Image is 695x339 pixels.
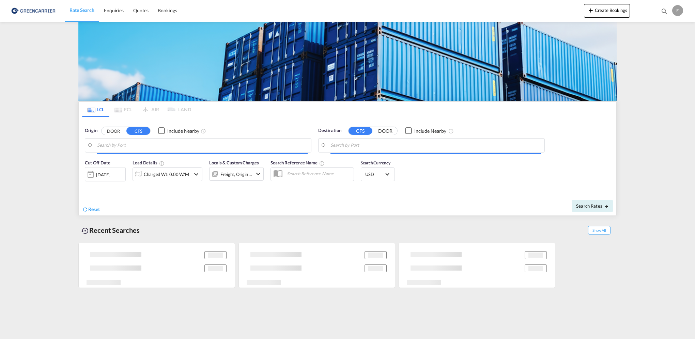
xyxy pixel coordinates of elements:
[192,170,200,178] md-icon: icon-chevron-down
[271,160,325,165] span: Search Reference Name
[405,127,446,134] md-checkbox: Checkbox No Ink
[78,223,142,238] div: Recent Searches
[85,127,97,134] span: Origin
[209,160,259,165] span: Locals & Custom Charges
[361,160,390,165] span: Search Currency
[588,226,611,235] span: Show All
[587,6,595,14] md-icon: icon-plus 400-fg
[85,160,110,165] span: Cut Off Date
[319,161,325,166] md-icon: Your search will be saved by the below given name
[133,160,165,165] span: Load Details
[104,7,124,13] span: Enquiries
[88,206,100,212] span: Reset
[158,127,199,134] md-checkbox: Checkbox No Ink
[672,5,683,16] div: E
[85,167,126,181] div: [DATE]
[330,140,541,150] input: Search by Port
[144,169,189,179] div: Charged Wt: 0.00 W/M
[69,7,94,13] span: Rate Search
[96,172,110,178] div: [DATE]
[604,204,609,209] md-icon: icon-arrow-right
[572,200,613,212] button: Search Ratesicon-arrow-right
[283,168,354,179] input: Search Reference Name
[365,171,384,177] span: USD
[85,181,90,190] md-datepicker: Select
[126,127,150,135] button: CFS
[254,170,262,178] md-icon: icon-chevron-down
[133,167,202,181] div: Charged Wt: 0.00 W/Micon-chevron-down
[220,169,252,179] div: Freight Origin Destination
[78,22,617,101] img: GreenCarrierFCL_LCL.png
[349,127,372,135] button: CFS
[167,128,199,134] div: Include Nearby
[133,7,148,13] span: Quotes
[365,169,391,179] md-select: Select Currency: $ USDUnited States Dollar
[79,117,616,215] div: Origin DOOR CFS Checkbox No InkUnchecked: Ignores neighbouring ports when fetching rates.Checked ...
[318,127,341,134] span: Destination
[82,206,100,213] div: icon-refreshReset
[158,7,177,13] span: Bookings
[82,206,88,212] md-icon: icon-refresh
[82,102,109,117] md-tab-item: LCL
[159,161,165,166] md-icon: Chargeable Weight
[102,127,125,135] button: DOOR
[201,128,206,134] md-icon: Unchecked: Ignores neighbouring ports when fetching rates.Checked : Includes neighbouring ports w...
[661,7,668,18] div: icon-magnify
[448,128,454,134] md-icon: Unchecked: Ignores neighbouring ports when fetching rates.Checked : Includes neighbouring ports w...
[82,102,191,117] md-pagination-wrapper: Use the left and right arrow keys to navigate between tabs
[584,4,630,18] button: icon-plus 400-fgCreate Bookings
[209,167,264,181] div: Freight Origin Destinationicon-chevron-down
[97,140,308,150] input: Search by Port
[10,3,56,18] img: e39c37208afe11efa9cb1d7a6ea7d6f5.png
[414,128,446,134] div: Include Nearby
[373,127,397,135] button: DOOR
[81,227,89,235] md-icon: icon-backup-restore
[661,7,668,15] md-icon: icon-magnify
[576,203,609,209] span: Search Rates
